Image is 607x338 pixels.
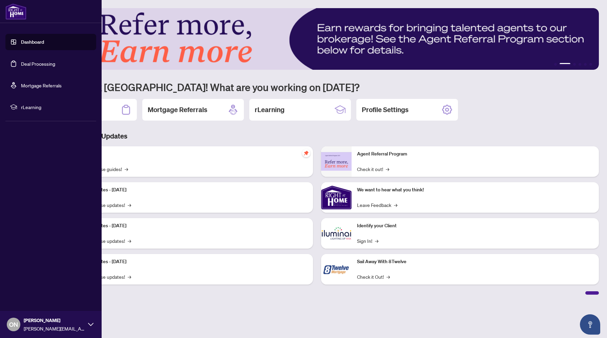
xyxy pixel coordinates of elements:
[128,201,131,209] span: →
[125,165,128,173] span: →
[357,258,593,266] p: Sail Away With 8Twelve
[5,3,26,20] img: logo
[321,152,352,171] img: Agent Referral Program
[9,320,18,329] span: ON
[21,61,55,67] a: Deal Processing
[71,150,308,158] p: Self-Help
[71,258,308,266] p: Platform Updates - [DATE]
[71,222,308,230] p: Platform Updates - [DATE]
[321,182,352,213] img: We want to hear what you think!
[579,63,581,66] button: 4
[357,186,593,194] p: We want to hear what you think!
[21,82,62,88] a: Mortgage Referrals
[21,39,44,45] a: Dashboard
[357,165,389,173] a: Check it out!→
[375,237,378,245] span: →
[24,317,85,324] span: [PERSON_NAME]
[24,325,85,332] span: [PERSON_NAME][EMAIL_ADDRESS][DOMAIN_NAME]
[573,63,576,66] button: 3
[357,273,390,280] a: Check it Out!→
[584,63,587,66] button: 5
[128,237,131,245] span: →
[589,63,592,66] button: 6
[35,81,599,93] h1: Welcome back [GEOGRAPHIC_DATA]! What are you working on [DATE]?
[362,105,409,114] h2: Profile Settings
[71,186,308,194] p: Platform Updates - [DATE]
[321,254,352,284] img: Sail Away With 8Twelve
[554,63,557,66] button: 1
[580,314,600,335] button: Open asap
[394,201,397,209] span: →
[357,222,593,230] p: Identify your Client
[357,150,593,158] p: Agent Referral Program
[357,237,378,245] a: Sign In!→
[302,149,310,157] span: pushpin
[35,131,599,141] h3: Brokerage & Industry Updates
[386,165,389,173] span: →
[386,273,390,280] span: →
[357,201,397,209] a: Leave Feedback→
[321,218,352,249] img: Identify your Client
[148,105,207,114] h2: Mortgage Referrals
[35,8,599,70] img: Slide 1
[128,273,131,280] span: →
[255,105,285,114] h2: rLearning
[560,63,570,66] button: 2
[21,103,91,111] span: rLearning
